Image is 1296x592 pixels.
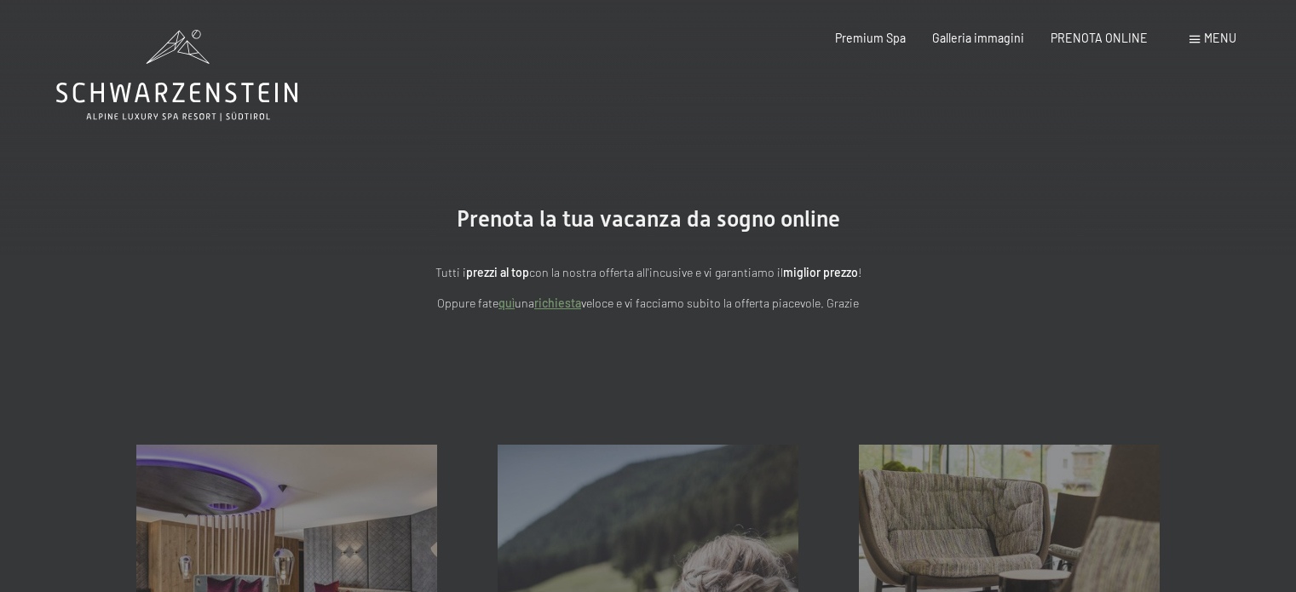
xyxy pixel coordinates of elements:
p: Tutti i con la nostra offerta all'incusive e vi garantiamo il ! [274,263,1023,283]
strong: prezzi al top [466,265,529,279]
span: Menu [1204,31,1236,45]
p: Oppure fate una veloce e vi facciamo subito la offerta piacevole. Grazie [274,294,1023,313]
a: Galleria immagini [932,31,1024,45]
a: richiesta [534,296,581,310]
span: Prenota la tua vacanza da sogno online [457,206,840,232]
a: Premium Spa [835,31,906,45]
strong: miglior prezzo [783,265,858,279]
a: PRENOTA ONLINE [1051,31,1148,45]
a: quì [498,296,515,310]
